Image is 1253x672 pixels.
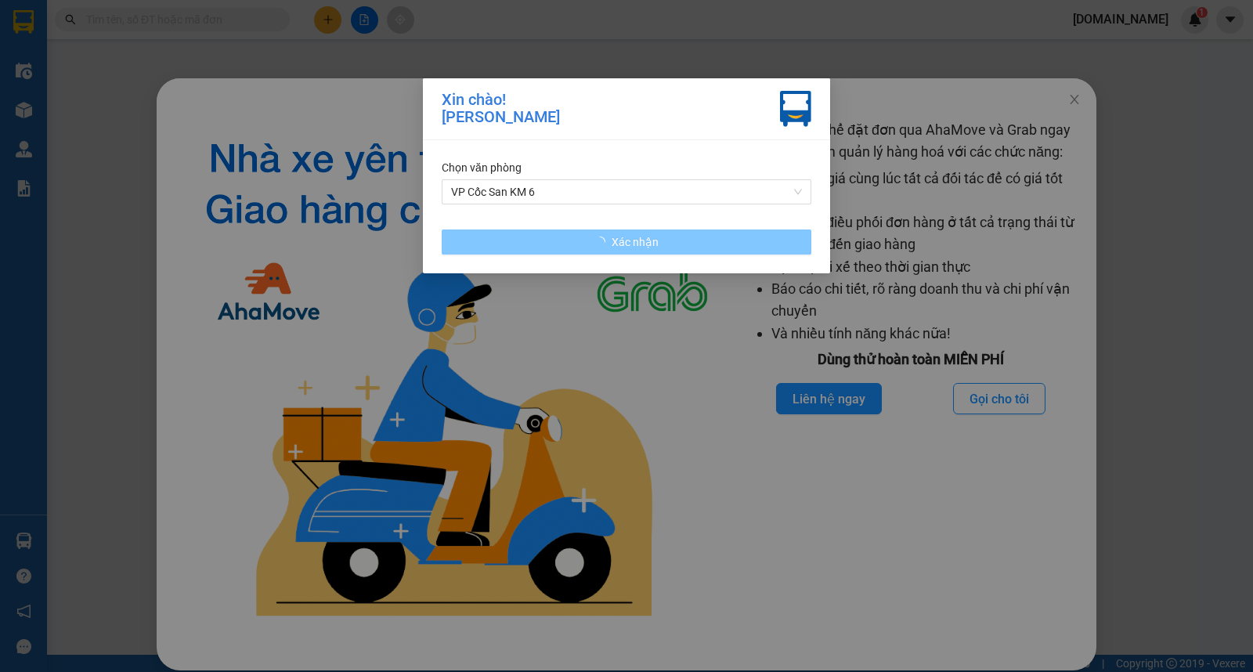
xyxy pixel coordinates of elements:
span: VP Cốc San KM 6 [451,180,802,204]
img: vxr-icon [780,91,811,127]
div: Xin chào! [PERSON_NAME] [442,91,560,127]
button: Xác nhận [442,229,811,255]
div: Chọn văn phòng [442,159,811,176]
span: loading [594,237,612,247]
span: Xác nhận [612,233,659,251]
